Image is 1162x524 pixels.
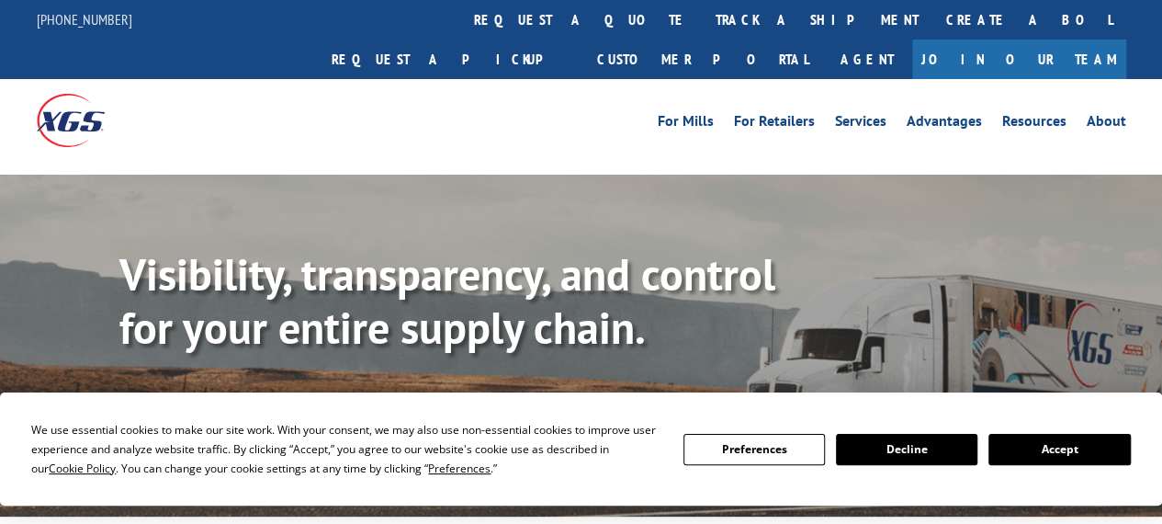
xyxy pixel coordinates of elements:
b: Visibility, transparency, and control for your entire supply chain. [119,245,775,356]
a: Advantages [907,114,982,134]
span: Cookie Policy [49,461,116,476]
a: Agent [822,40,912,79]
a: Customer Portal [583,40,822,79]
a: Resources [1002,114,1066,134]
a: Join Our Team [912,40,1126,79]
button: Preferences [683,434,825,465]
a: For Mills [658,114,714,134]
a: About [1087,114,1126,134]
span: Preferences [428,461,491,476]
a: Services [835,114,886,134]
button: Accept [988,434,1130,465]
a: [PHONE_NUMBER] [37,10,132,28]
a: For Retailers [734,114,815,134]
a: Request a pickup [318,40,583,79]
div: We use essential cookies to make our site work. With your consent, we may also use non-essential ... [31,420,660,478]
button: Decline [836,434,977,465]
